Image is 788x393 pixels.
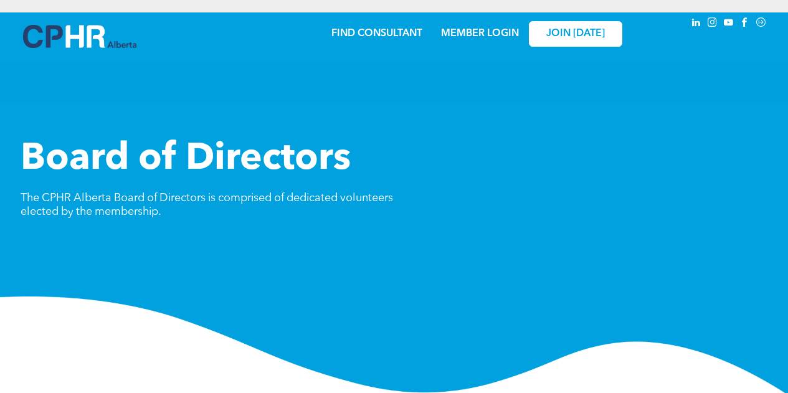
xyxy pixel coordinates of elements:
[706,16,719,32] a: instagram
[441,29,519,39] a: MEMBER LOGIN
[331,29,422,39] a: FIND CONSULTANT
[21,141,351,178] span: Board of Directors
[754,16,768,32] a: Social network
[722,16,736,32] a: youtube
[690,16,703,32] a: linkedin
[21,192,393,217] span: The CPHR Alberta Board of Directors is comprised of dedicated volunteers elected by the membership.
[546,28,605,40] span: JOIN [DATE]
[23,25,136,48] img: A blue and white logo for cp alberta
[529,21,622,47] a: JOIN [DATE]
[738,16,752,32] a: facebook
